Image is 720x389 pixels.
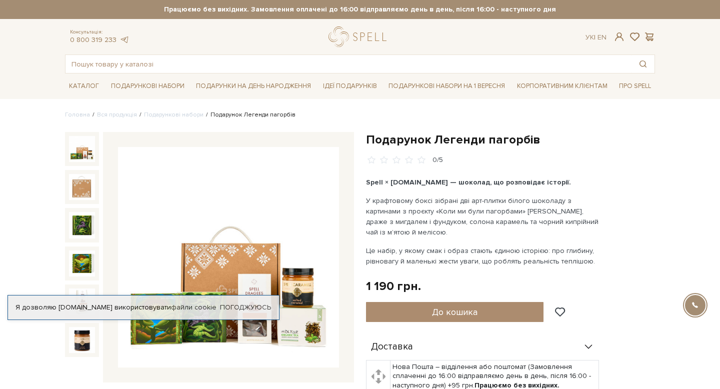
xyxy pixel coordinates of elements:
b: Spell × [DOMAIN_NAME] — шоколад, що розповідає історії. [366,178,571,186]
a: Подарункові набори [107,78,188,94]
img: Подарунок Легенди пагорбів [69,212,95,238]
a: Подарункові набори на 1 Вересня [384,77,509,94]
p: У крафтовому боксі зібрані дві арт-плитки білого шоколаду з картинами з проєкту «Коли ми були паг... [366,195,600,237]
input: Пошук товару у каталозі [65,55,631,73]
a: logo [328,26,391,47]
a: Корпоративним клієнтам [513,77,611,94]
a: En [597,33,606,41]
h1: Подарунок Легенди пагорбів [366,132,655,147]
a: Погоджуюсь [220,303,271,312]
div: Ук [585,33,606,42]
li: Подарунок Легенди пагорбів [203,110,295,119]
img: Подарунок Легенди пагорбів [118,147,339,368]
a: Подарункові набори [144,111,203,118]
span: | [594,33,595,41]
div: Я дозволяю [DOMAIN_NAME] використовувати [8,303,279,312]
img: Подарунок Легенди пагорбів [69,327,95,353]
a: Вся продукція [97,111,137,118]
a: Каталог [65,78,103,94]
a: Головна [65,111,90,118]
a: telegram [119,35,129,44]
p: Це набір, у якому смак і образ стають єдиною історією: про глибину, рівновагу й маленькі жести ув... [366,245,600,266]
a: Подарунки на День народження [192,78,315,94]
span: Консультація: [70,29,129,35]
button: До кошика [366,302,543,322]
img: Подарунок Легенди пагорбів [69,174,95,200]
img: Подарунок Легенди пагорбів [69,136,95,162]
strong: Працюємо без вихідних. Замовлення оплачені до 16:00 відправляємо день в день, після 16:00 - насту... [65,5,655,14]
a: Ідеї подарунків [319,78,381,94]
span: Доставка [371,342,413,351]
div: 0/5 [432,155,443,165]
img: Подарунок Легенди пагорбів [69,288,95,314]
span: До кошика [432,306,477,317]
img: Подарунок Легенди пагорбів [69,250,95,276]
a: файли cookie [171,303,216,311]
button: Пошук товару у каталозі [631,55,654,73]
a: Про Spell [615,78,655,94]
a: 0 800 319 233 [70,35,116,44]
div: 1 190 грн. [366,278,421,294]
